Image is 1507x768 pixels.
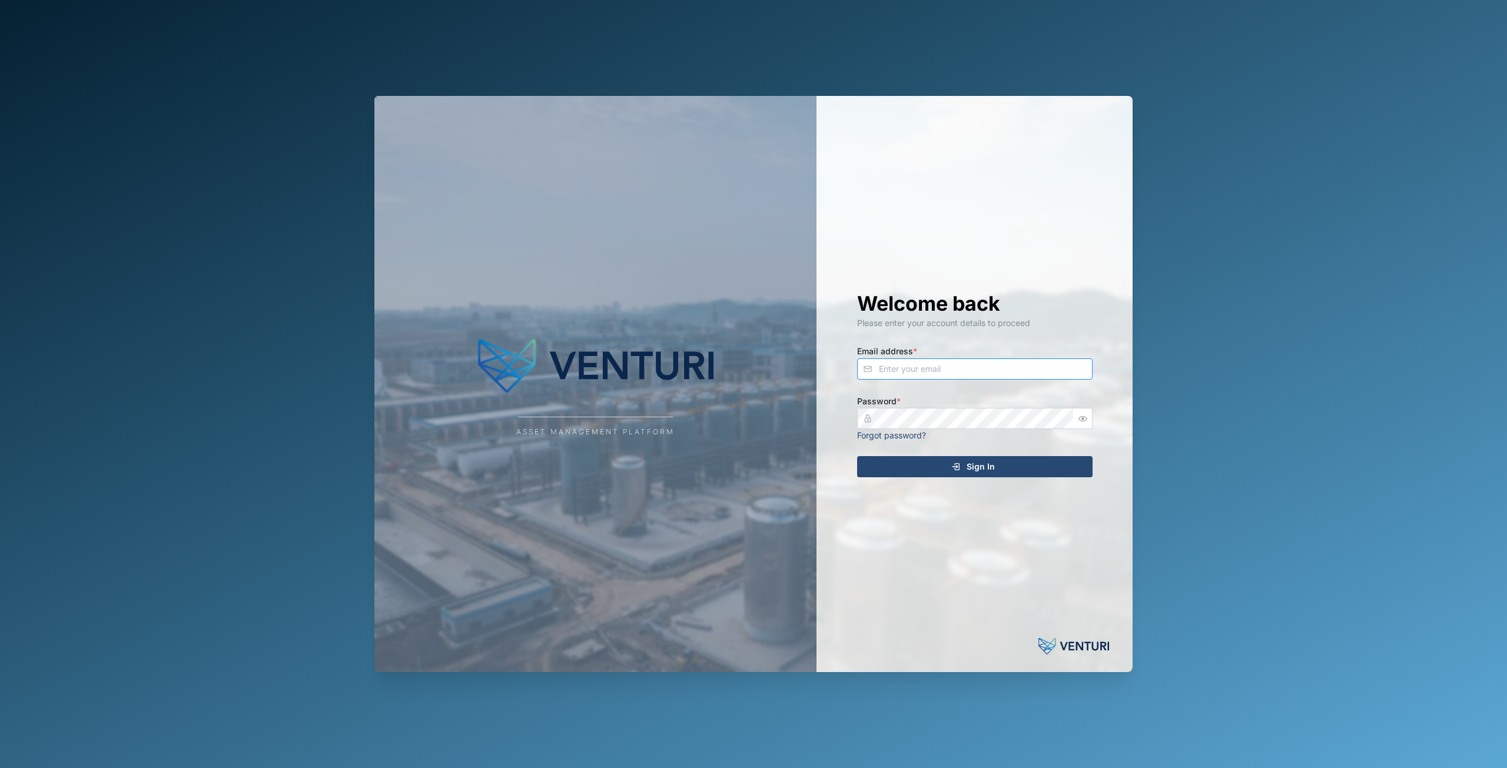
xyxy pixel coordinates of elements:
label: Password [857,395,901,408]
img: Powered by: Venturi [1038,634,1109,658]
button: Sign In [857,456,1093,477]
label: Email address [857,345,917,358]
div: Please enter your account details to proceed [857,317,1093,330]
input: Enter your email [857,358,1093,380]
img: Company Logo [478,331,713,401]
h1: Welcome back [857,291,1093,317]
span: Sign In [967,457,995,477]
a: Forgot password? [857,430,926,440]
div: Asset Management Platform [516,427,675,438]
